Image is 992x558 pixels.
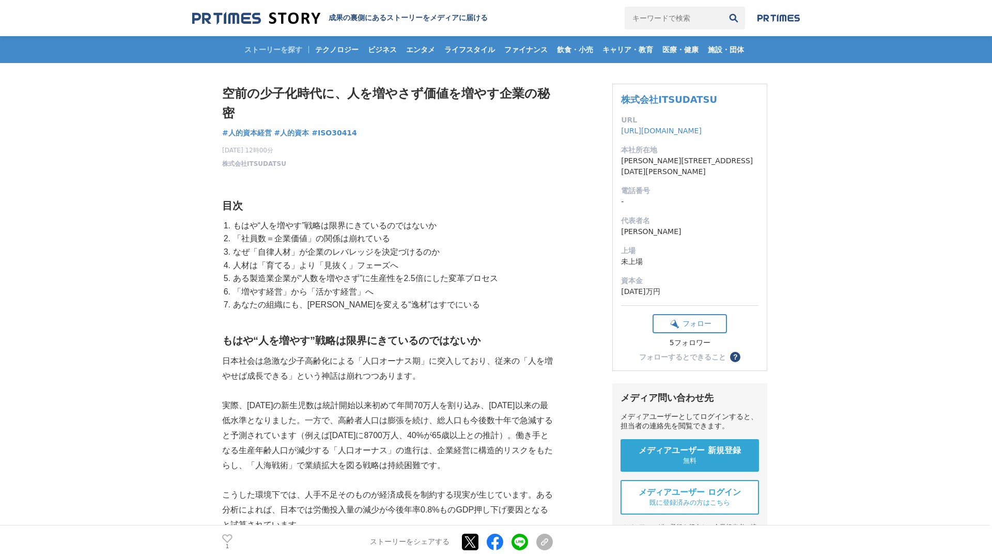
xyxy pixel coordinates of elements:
[230,232,553,245] li: 「社員数＝企業価値」の関係は崩れている
[311,45,363,54] span: テクノロジー
[222,335,481,346] strong: もはや“人を増やす”戦略は限界にきているのではないか
[621,245,758,256] dt: 上場
[598,45,657,54] span: キャリア・教育
[222,159,286,168] a: 株式会社ITSUDATSU
[364,36,401,63] a: ビジネス
[621,94,717,105] a: 株式会社ITSUDATSU
[621,127,702,135] a: [URL][DOMAIN_NAME]
[639,487,741,498] span: メディアユーザー ログイン
[553,36,597,63] a: 飲食・小売
[222,128,272,137] span: #人的資本経営
[621,392,759,404] div: メディア問い合わせ先
[621,286,758,297] dd: [DATE]万円
[312,128,357,138] a: #ISO30414
[621,275,758,286] dt: 資本金
[222,146,286,155] span: [DATE] 12時00分
[621,226,758,237] dd: [PERSON_NAME]
[658,36,703,63] a: 医療・健康
[192,11,488,25] a: 成果の裏側にあるストーリーをメディアに届ける 成果の裏側にあるストーリーをメディアに届ける
[553,45,597,54] span: 飲食・小売
[370,537,450,547] p: ストーリーをシェアする
[757,14,800,22] img: prtimes
[364,45,401,54] span: ビジネス
[192,11,320,25] img: 成果の裏側にあるストーリーをメディアに届ける
[683,456,696,466] span: 無料
[440,36,499,63] a: ライフスタイル
[621,215,758,226] dt: 代表者名
[704,36,748,63] a: 施設・団体
[732,353,739,361] span: ？
[621,115,758,126] dt: URL
[621,145,758,156] dt: 本社所在地
[621,412,759,431] div: メディアユーザーとしてログインすると、担当者の連絡先を閲覧できます。
[274,128,309,137] span: #人的資本
[730,352,740,362] button: ？
[639,353,726,361] div: フォローするとできること
[222,128,272,138] a: #人的資本経営
[440,45,499,54] span: ライフスタイル
[311,36,363,63] a: テクノロジー
[230,272,553,285] li: ある製造業企業が“人数を増やさず”に生産性を2.5倍にした変革プロセス
[621,439,759,472] a: メディアユーザー 新規登録 無料
[621,256,758,267] dd: 未上場
[639,445,741,456] span: メディアユーザー 新規登録
[230,259,553,272] li: 人材は「育てる」より「見抜く」フェーズへ
[222,200,243,211] strong: 目次
[222,544,233,549] p: 1
[230,298,553,312] li: あなたの組織にも、[PERSON_NAME]を変える“逸材”はすでにいる
[312,128,357,137] span: #ISO30414
[222,488,553,532] p: こうした環境下では、人手不足そのものが経済成長を制約する現実が生じています。ある分析によれば、日本では労働投入量の減少が今後年率0.8%ものGDP押し下げ要因となると試算されています。
[621,185,758,196] dt: 電話番号
[704,45,748,54] span: 施設・団体
[402,45,439,54] span: エンタメ
[222,398,553,473] p: 実際、[DATE]の新生児数は統計開始以来初めて年間70万人を割り込み、[DATE]以来の最低水準となりました。一方で、高齢者人口は膨張を続け、総人口も今後数十年で急減すると予測されています（例...
[230,219,553,233] li: もはや“人を増やす”戦略は限界にきているのではないか
[329,13,488,23] h2: 成果の裏側にあるストーリーをメディアに届ける
[625,7,722,29] input: キーワードで検索
[722,7,745,29] button: 検索
[598,36,657,63] a: キャリア・教育
[500,45,552,54] span: ファイナンス
[621,196,758,207] dd: -
[222,354,553,384] p: 日本社会は急激な少子高齢化による「人口オーナス期」に突入しており、従来の「人を増やせば成長できる」という神話は崩れつつあります。
[230,285,553,299] li: 「増やす経営」から「活かす経営」へ
[274,128,309,138] a: #人的資本
[653,338,727,348] div: 5フォロワー
[222,84,553,123] h1: 空前の少子化時代に、人を増やさず価値を増やす企業の秘密
[621,156,758,177] dd: [PERSON_NAME][STREET_ADDRESS][DATE][PERSON_NAME]
[653,314,727,333] button: フォロー
[230,245,553,259] li: なぜ「自律人材」が企業のレバレッジを決定づけるのか
[649,498,730,507] span: 既に登録済みの方はこちら
[658,45,703,54] span: 医療・健康
[621,480,759,515] a: メディアユーザー ログイン 既に登録済みの方はこちら
[500,36,552,63] a: ファイナンス
[402,36,439,63] a: エンタメ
